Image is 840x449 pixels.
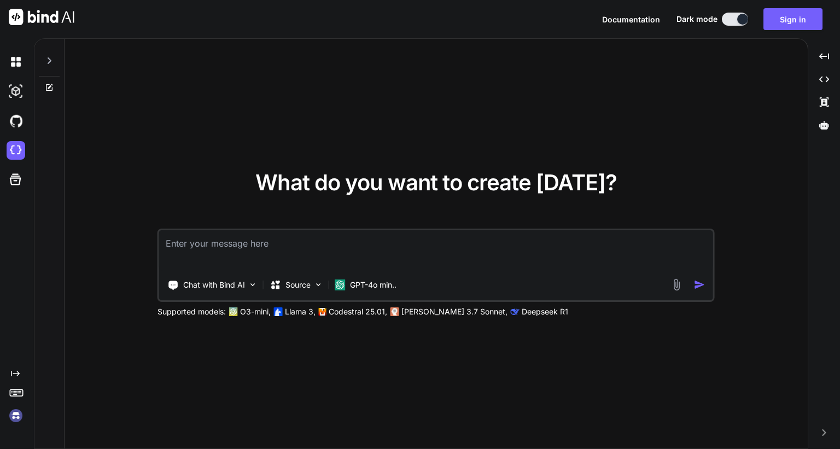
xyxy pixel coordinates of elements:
[7,82,25,101] img: darkAi-studio
[255,169,617,196] span: What do you want to create [DATE]?
[240,306,271,317] p: O3-mini,
[602,14,660,25] button: Documentation
[390,307,399,316] img: claude
[511,307,520,316] img: claude
[763,8,822,30] button: Sign in
[229,307,238,316] img: GPT-4
[319,308,326,316] img: Mistral-AI
[314,280,323,289] img: Pick Models
[676,14,717,25] span: Dark mode
[248,280,258,289] img: Pick Tools
[7,53,25,71] img: darkChat
[7,141,25,160] img: cloudideIcon
[670,278,683,291] img: attachment
[350,279,396,290] p: GPT-4o min..
[157,306,226,317] p: Supported models:
[285,306,316,317] p: Llama 3,
[274,307,283,316] img: Llama2
[335,279,346,290] img: GPT-4o mini
[7,406,25,425] img: signin
[183,279,245,290] p: Chat with Bind AI
[522,306,568,317] p: Deepseek R1
[602,15,660,24] span: Documentation
[7,112,25,130] img: githubDark
[329,306,387,317] p: Codestral 25.01,
[401,306,507,317] p: [PERSON_NAME] 3.7 Sonnet,
[285,279,311,290] p: Source
[694,279,705,290] img: icon
[9,9,74,25] img: Bind AI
